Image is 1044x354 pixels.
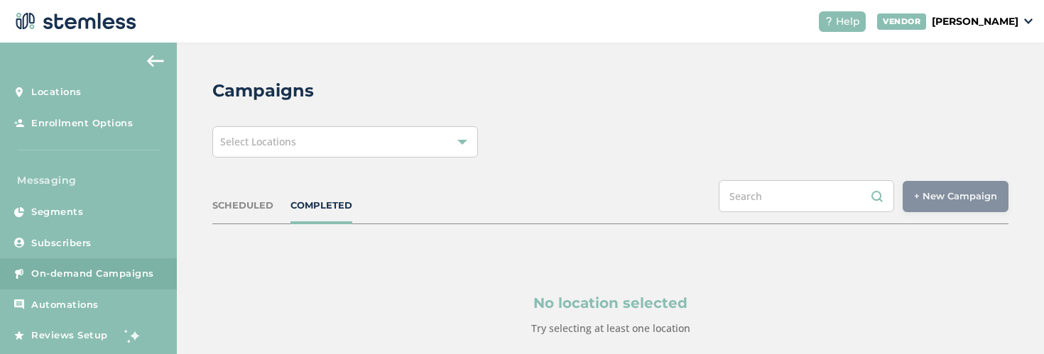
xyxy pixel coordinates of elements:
[31,85,82,99] span: Locations
[31,116,133,131] span: Enrollment Options
[932,14,1018,29] p: [PERSON_NAME]
[531,321,690,335] label: Try selecting at least one location
[212,199,273,213] div: SCHEDULED
[220,135,296,148] span: Select Locations
[719,180,894,212] input: Search
[147,55,164,67] img: icon-arrow-back-accent-c549486e.svg
[31,267,154,281] span: On-demand Campaigns
[31,236,92,250] span: Subscribers
[973,286,1044,354] iframe: Chat Widget
[836,14,860,29] span: Help
[11,7,136,35] img: logo-dark-0685b13c.svg
[31,205,83,219] span: Segments
[1024,18,1033,24] img: icon_down-arrow-small-66adaf34.svg
[31,298,99,312] span: Automations
[877,13,926,30] div: VENDOR
[290,199,352,213] div: COMPLETED
[281,292,940,314] p: No location selected
[31,328,108,343] span: Reviews Setup
[825,17,833,26] img: icon-help-white-03924b79.svg
[212,78,314,104] h2: Campaigns
[119,321,147,350] img: glitter-stars-b7820f95.gif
